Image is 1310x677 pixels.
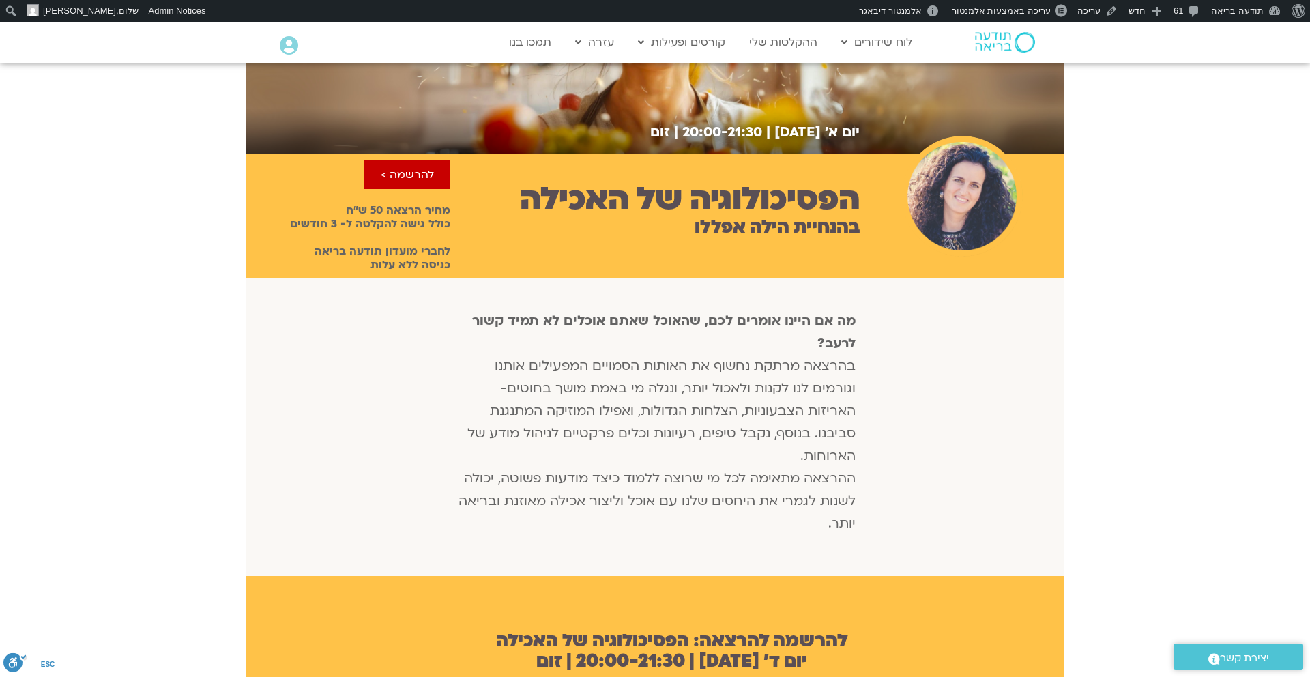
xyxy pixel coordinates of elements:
[975,32,1035,53] img: תודעה בריאה
[346,203,450,218] strong: מחיר הרצאה 50 ש״ח
[742,29,824,55] a: ההקלטות שלי
[483,631,860,672] h2: להרשמה להרצאה: הפסיכולוגיה של האכילה יום ד׳ [DATE] | 20:00-21:30 | זום
[364,160,450,189] a: להרשמה >
[1220,649,1269,667] span: יצירת קשר
[520,181,860,217] h2: הפסיכולוגיה של האכילה
[1174,644,1303,670] a: יצירת קשר
[290,216,450,231] strong: כולל גישה להקלטה ל- 3 חודשים
[246,124,860,140] h2: יום א׳ [DATE] | 20:00-21:30 | זום
[43,5,116,16] span: [PERSON_NAME]
[315,244,450,272] strong: לחברי מועדון תודעה בריאה כניסה ללא עלות
[472,312,856,352] strong: מה אם היינו אומרים לכם, שהאוכל שאתם אוכלים לא תמיד קשור לרעב?
[631,29,732,55] a: קורסים ופעילות
[695,217,860,237] h2: בהנחיית הילה אפללו
[502,29,558,55] a: תמכו בנו
[381,169,434,181] span: להרשמה >
[834,29,919,55] a: לוח שידורים
[454,310,856,535] p: בהרצאה מרתקת נחשוף את האותות הסמויים המפעילים אותנו וגורמים לנו לקנות ולאכול יותר, ונגלה מי באמת ...
[568,29,621,55] a: עזרה
[952,5,1051,16] span: עריכה באמצעות אלמנטור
